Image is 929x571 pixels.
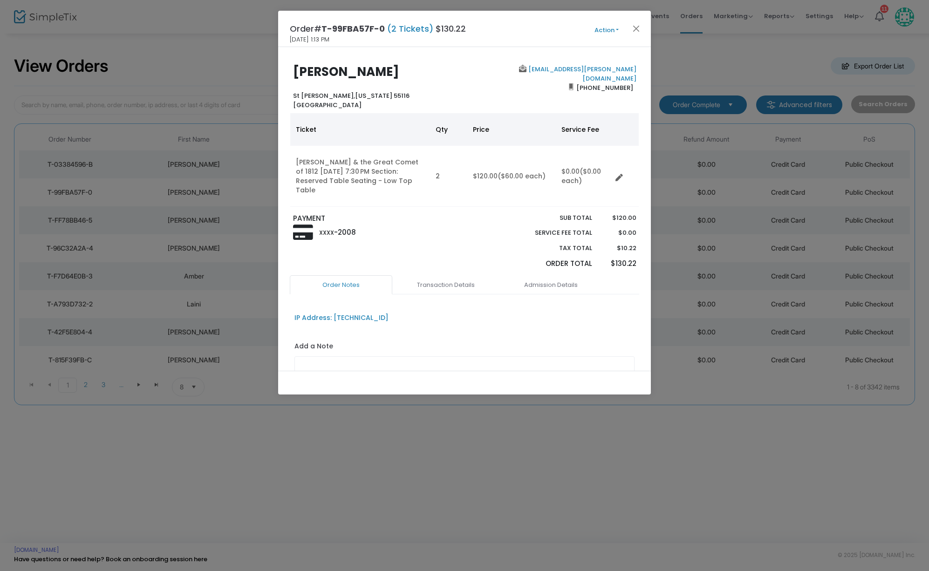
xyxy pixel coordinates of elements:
[513,228,592,238] p: Service Fee Total
[321,23,385,34] span: T-99FBA57F-0
[334,227,356,237] span: -2008
[395,275,497,295] a: Transaction Details
[526,65,636,83] a: [EMAIL_ADDRESS][PERSON_NAME][DOMAIN_NAME]
[290,113,430,146] th: Ticket
[293,91,355,100] span: St [PERSON_NAME],
[556,146,612,207] td: $0.00
[513,244,592,253] p: Tax Total
[513,258,592,269] p: Order Total
[290,113,639,207] div: Data table
[601,228,636,238] p: $0.00
[290,146,430,207] td: [PERSON_NAME] & the Great Comet of 1812 [DATE] 7:30 PM Section: Reserved Table Seating - Low Top ...
[601,244,636,253] p: $10.22
[293,63,399,80] b: [PERSON_NAME]
[430,113,467,146] th: Qty
[290,275,392,295] a: Order Notes
[290,35,329,44] span: [DATE] 1:13 PM
[293,91,410,109] b: [US_STATE] 55116 [GEOGRAPHIC_DATA]
[294,341,333,353] label: Add a Note
[430,146,467,207] td: 2
[290,22,466,35] h4: Order# $130.22
[513,213,592,223] p: Sub total
[556,113,612,146] th: Service Fee
[574,80,636,95] span: [PHONE_NUMBER]
[601,258,636,269] p: $130.22
[499,275,602,295] a: Admission Details
[561,167,601,185] span: ($0.00 each)
[385,23,436,34] span: (2 Tickets)
[601,213,636,223] p: $120.00
[467,146,556,207] td: $120.00
[293,213,460,224] p: PAYMENT
[498,171,546,181] span: ($60.00 each)
[467,113,556,146] th: Price
[630,22,642,34] button: Close
[579,25,635,35] button: Action
[319,229,334,237] span: XXXX
[294,313,389,323] div: IP Address: [TECHNICAL_ID]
